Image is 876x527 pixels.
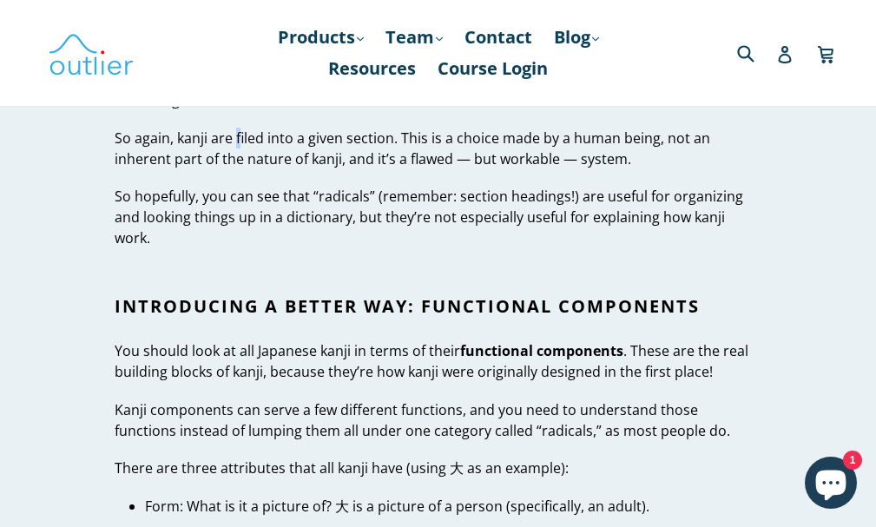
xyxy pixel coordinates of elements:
[115,399,761,441] p: Kanji components can serve a few different functions, and you need to understand those functions ...
[145,496,761,517] p: Form: What is it a picture of? 大 is a picture of a person (specifically, an adult).
[800,457,862,513] inbox-online-store-chat: Shopify online store chat
[115,294,700,318] strong: Introducing a better way: functional components
[48,28,135,78] img: Outlier Linguistics
[115,128,761,169] p: So again, kanji are filed into a given section. This is a choice made by a human being, not an in...
[456,22,541,53] a: Contact
[115,458,761,478] p: There are three attributes that all kanji have (using 大 as an example):
[269,22,372,53] a: Products
[319,53,425,84] a: Resources
[377,22,451,53] a: Team
[545,22,608,53] a: Blog
[733,35,780,70] input: Search
[429,53,557,84] a: Course Login
[115,340,761,382] p: You should look at all Japanese kanji in terms of their . These are the real building blocks of k...
[115,186,761,248] p: So hopefully, you can see that “radicals” (remember: section headings!) are useful for organizing...
[460,341,623,360] strong: functional components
